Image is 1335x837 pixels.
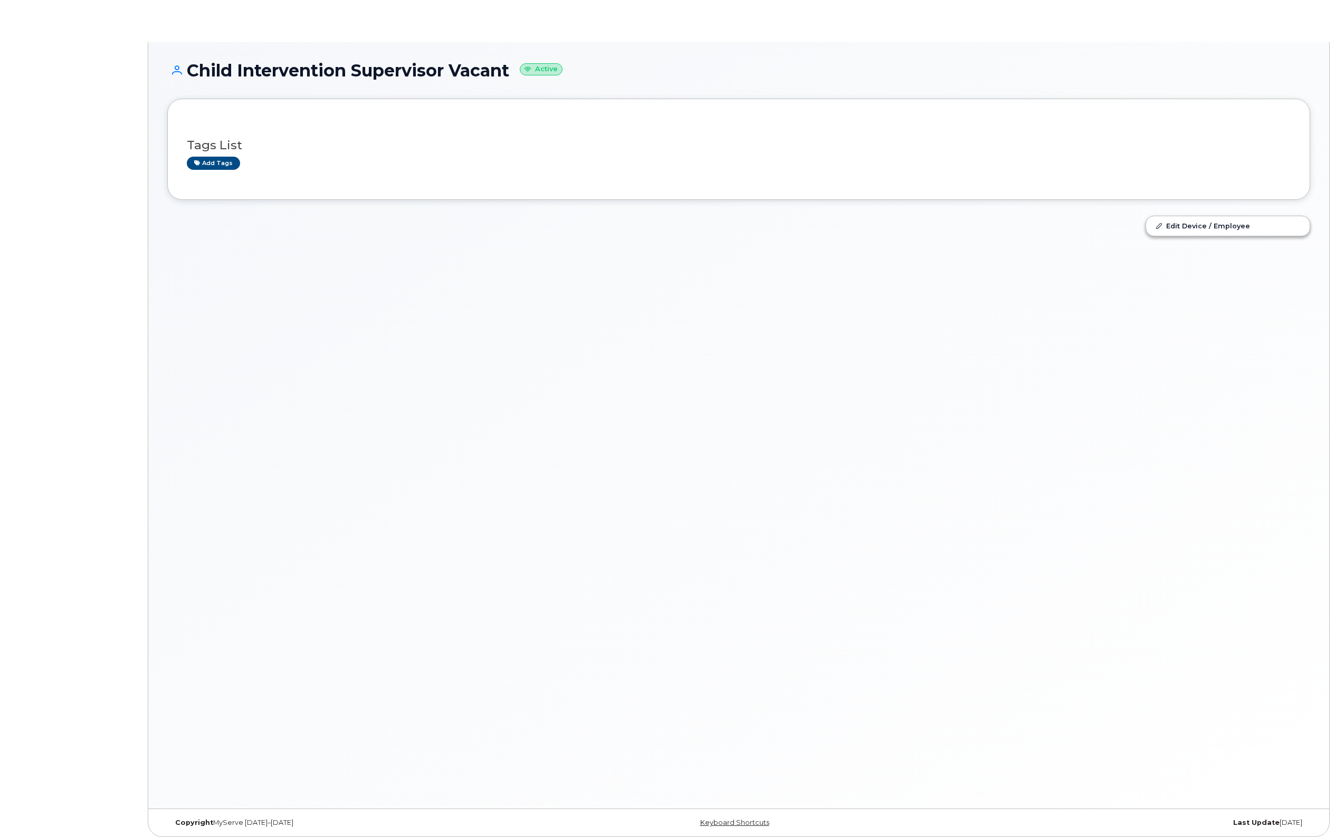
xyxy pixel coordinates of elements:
a: Add tags [187,157,240,170]
strong: Copyright [175,819,213,826]
a: Keyboard Shortcuts [700,819,769,826]
h1: Child Intervention Supervisor Vacant [167,61,1310,80]
a: Edit Device / Employee [1146,216,1310,235]
small: Active [520,63,562,75]
div: MyServe [DATE]–[DATE] [167,819,548,827]
div: [DATE] [929,819,1310,827]
strong: Last Update [1233,819,1280,826]
h3: Tags List [187,139,1291,152]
